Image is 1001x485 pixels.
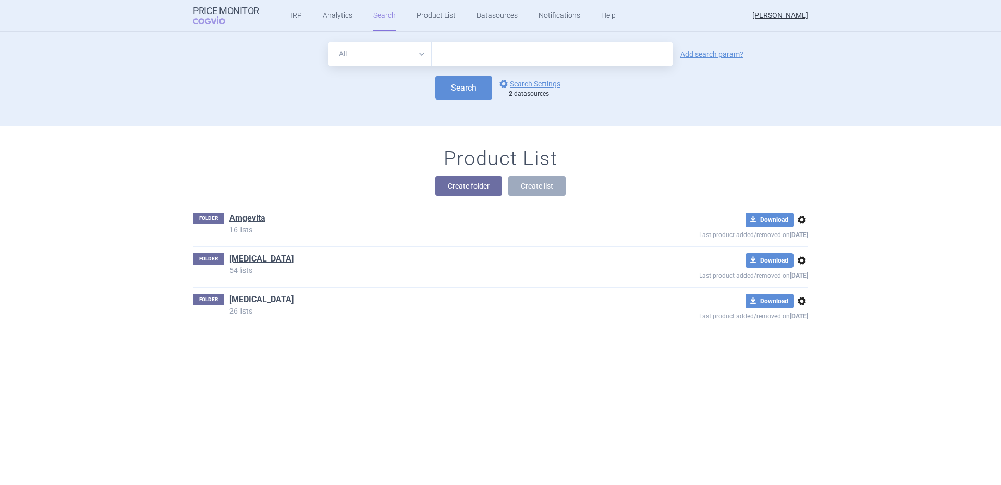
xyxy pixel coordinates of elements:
a: Amgevita [229,213,265,224]
a: [MEDICAL_DATA] [229,253,294,265]
p: Last product added/removed on [624,308,808,321]
a: Add search param? [680,51,743,58]
strong: [DATE] [790,272,808,279]
p: Last product added/removed on [624,268,808,281]
p: FOLDER [193,213,224,224]
button: Download [746,253,794,268]
p: Last product added/removed on [624,227,808,240]
button: Create list [508,176,566,196]
h1: Ezetrol [229,294,294,307]
h1: Amgevita [229,213,265,226]
strong: Price Monitor [193,6,259,16]
button: Download [746,213,794,227]
p: FOLDER [193,294,224,305]
p: FOLDER [193,253,224,265]
a: [MEDICAL_DATA] [229,294,294,305]
p: 16 lists [229,226,624,233]
span: COGVIO [193,16,240,24]
button: Create folder [435,176,502,196]
a: Price MonitorCOGVIO [193,6,259,26]
strong: [DATE] [790,231,808,239]
p: 54 lists [229,267,624,274]
a: Search Settings [497,78,560,90]
div: datasources [509,90,566,98]
button: Download [746,294,794,308]
p: 26 lists [229,307,624,315]
strong: 2 [509,90,512,97]
h1: Product List [444,147,557,171]
strong: [DATE] [790,313,808,320]
button: Search [435,76,492,100]
h1: Asacol [229,253,294,267]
